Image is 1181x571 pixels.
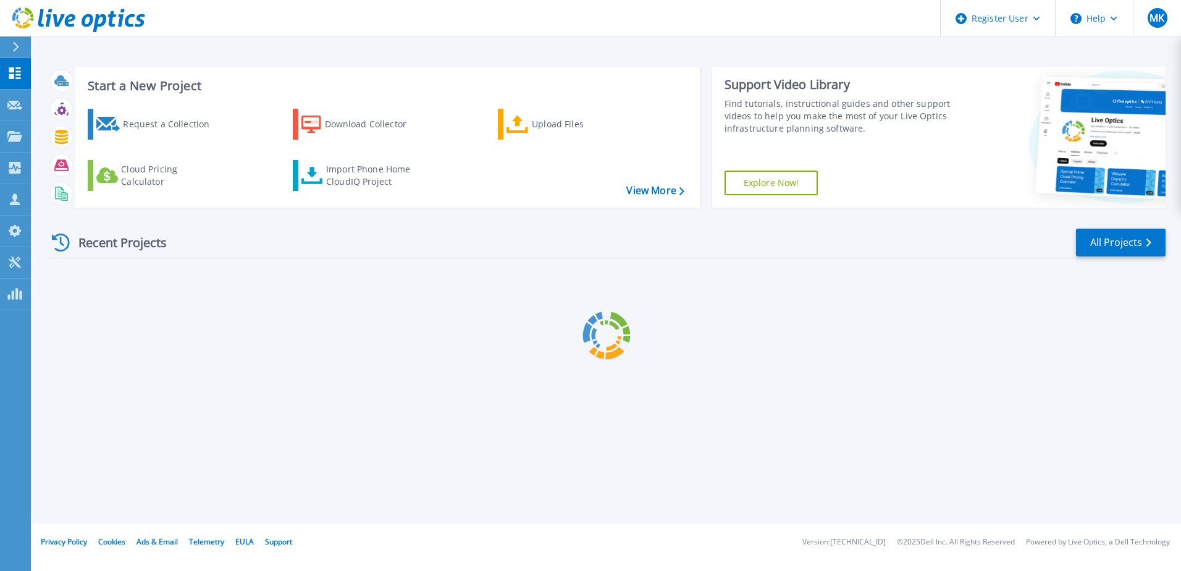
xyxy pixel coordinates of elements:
a: Cloud Pricing Calculator [88,160,225,191]
a: Upload Files [498,109,636,140]
a: Privacy Policy [41,536,87,547]
a: Ads & Email [137,536,178,547]
div: Upload Files [532,112,631,137]
li: Powered by Live Optics, a Dell Technology [1026,538,1170,546]
a: Request a Collection [88,109,225,140]
li: Version: [TECHNICAL_ID] [802,538,886,546]
span: MK [1149,13,1164,23]
a: Support [265,536,292,547]
a: Explore Now! [725,171,818,195]
div: Request a Collection [123,112,222,137]
a: Telemetry [189,536,224,547]
div: Find tutorials, instructional guides and other support videos to help you make the most of your L... [725,98,956,135]
div: Recent Projects [48,227,183,258]
a: EULA [235,536,254,547]
a: Download Collector [293,109,431,140]
div: Import Phone Home CloudIQ Project [326,163,422,188]
h3: Start a New Project [88,79,684,93]
a: Cookies [98,536,125,547]
div: Support Video Library [725,77,956,93]
li: © 2025 Dell Inc. All Rights Reserved [897,538,1015,546]
a: View More [626,185,684,197]
div: Download Collector [325,112,424,137]
a: All Projects [1076,229,1166,256]
div: Cloud Pricing Calculator [121,163,220,188]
